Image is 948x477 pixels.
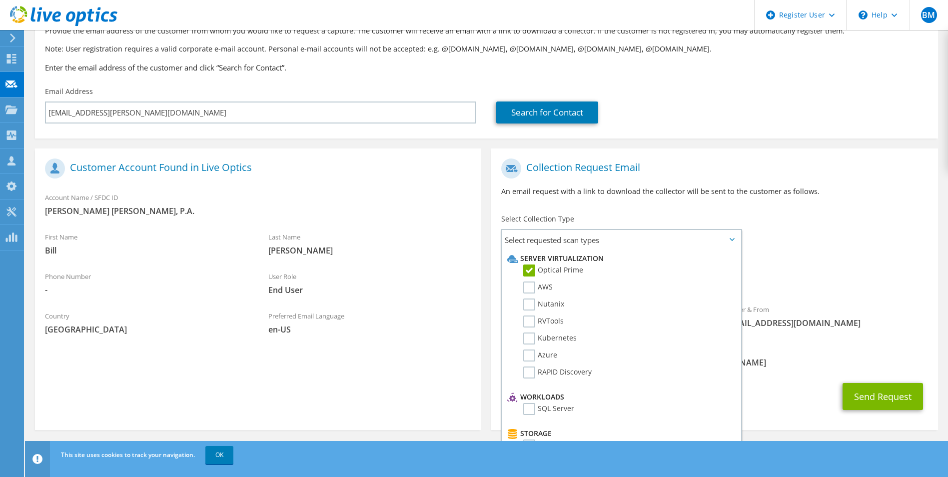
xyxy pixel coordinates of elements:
a: Search for Contact [496,101,598,123]
span: Select requested scan types [502,230,740,250]
div: Last Name [258,226,482,261]
div: Preferred Email Language [258,305,482,340]
span: [GEOGRAPHIC_DATA] [45,324,248,335]
label: RVTools [523,315,564,327]
li: Workloads [505,391,735,403]
label: Kubernetes [523,332,577,344]
label: Select Collection Type [501,214,574,224]
label: Optical Prime [523,264,583,276]
span: - [45,284,248,295]
span: [EMAIL_ADDRESS][DOMAIN_NAME] [725,317,928,328]
label: RAPID Discovery [523,366,592,378]
span: en-US [268,324,472,335]
div: Country [35,305,258,340]
div: To [491,299,715,333]
label: Nutanix [523,298,564,310]
label: Azure [523,349,557,361]
div: Account Name / SFDC ID [35,187,481,221]
span: [PERSON_NAME] [PERSON_NAME], P.A. [45,205,471,216]
svg: \n [859,10,868,19]
a: OK [205,446,233,464]
label: AWS [523,281,553,293]
h1: Collection Request Email [501,158,923,178]
li: Storage [505,427,735,439]
button: Send Request [843,383,923,410]
h1: Customer Account Found in Live Optics [45,158,466,178]
span: [PERSON_NAME] [268,245,472,256]
li: Server Virtualization [505,252,735,264]
span: This site uses cookies to track your navigation. [61,450,195,459]
span: BM [921,7,937,23]
h3: Enter the email address of the customer and click “Search for Contact”. [45,62,928,73]
label: SQL Server [523,403,574,415]
span: Bill [45,245,248,256]
label: Email Address [45,86,93,96]
div: Phone Number [35,266,258,300]
div: Requested Collections [491,254,938,294]
p: An email request with a link to download the collector will be sent to the customer as follows. [501,186,928,197]
div: Sender & From [715,299,938,333]
div: First Name [35,226,258,261]
span: End User [268,284,472,295]
div: User Role [258,266,482,300]
div: CC & Reply To [491,338,938,373]
p: Provide the email address of the customer from whom you would like to request a capture. The cust... [45,25,928,36]
label: CLARiiON/VNX [523,439,586,451]
p: Note: User registration requires a valid corporate e-mail account. Personal e-mail accounts will ... [45,43,928,54]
